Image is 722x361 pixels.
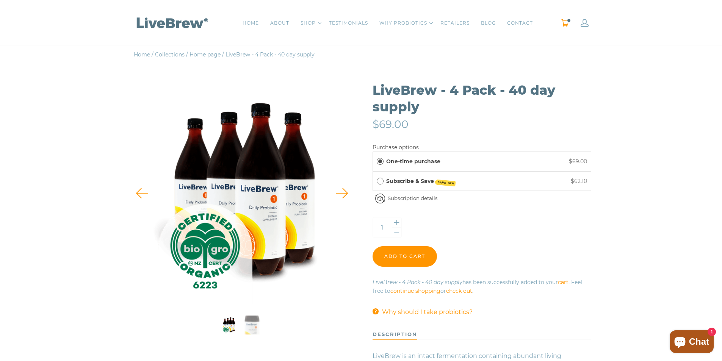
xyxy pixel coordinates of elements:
[382,307,473,317] a: Why should I take probiotics?
[329,19,368,27] a: TESTIMONIALS
[131,82,354,305] img: LiveBrew - 4 Pack - 40 day supply
[373,82,592,115] h1: LiveBrew - 4 Pack - 40 day supply
[190,51,221,58] a: Home page
[243,19,259,27] a: HOME
[386,177,456,185] label: Subscribe & Save
[155,51,185,58] a: Collections
[377,157,384,166] div: One-time purchase
[152,51,153,58] span: /
[388,195,438,201] a: Subscription details
[667,330,716,355] inbox-online-store-chat: Shopify online store chat
[390,288,440,294] a: continue shopping
[373,118,409,131] span: $69.00
[382,308,473,316] span: Why should I take probiotics?
[373,328,417,340] div: description
[440,19,470,27] a: RETAILERS
[507,19,533,27] a: CONTACT
[561,19,569,27] a: 0
[436,179,456,186] span: SAVE 10%
[373,278,592,295] div: has been successfully added to your . Feel free to or .
[226,51,315,58] span: LiveBrew - 4 Pack - 40 day supply
[481,19,496,27] a: BLOG
[379,19,427,27] a: WHY PROBIOTICS
[386,157,440,166] label: One-time purchase
[373,217,392,238] input: Quantity
[301,19,316,27] a: SHOP
[567,18,571,23] span: 0
[558,279,569,286] a: cart
[270,19,289,27] a: ABOUT
[373,279,462,286] em: LiveBrew - 4 Pack - 40 day supply
[377,177,384,185] div: Subscribe & Save
[569,158,587,165] span: $69.00
[134,51,150,58] a: Home
[373,144,419,151] label: Purchase options
[571,178,587,184] span: $62.10
[373,246,437,267] input: Add to cart
[186,51,188,58] span: /
[222,51,224,58] span: /
[446,288,472,294] a: check out
[134,16,210,29] img: LiveBrew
